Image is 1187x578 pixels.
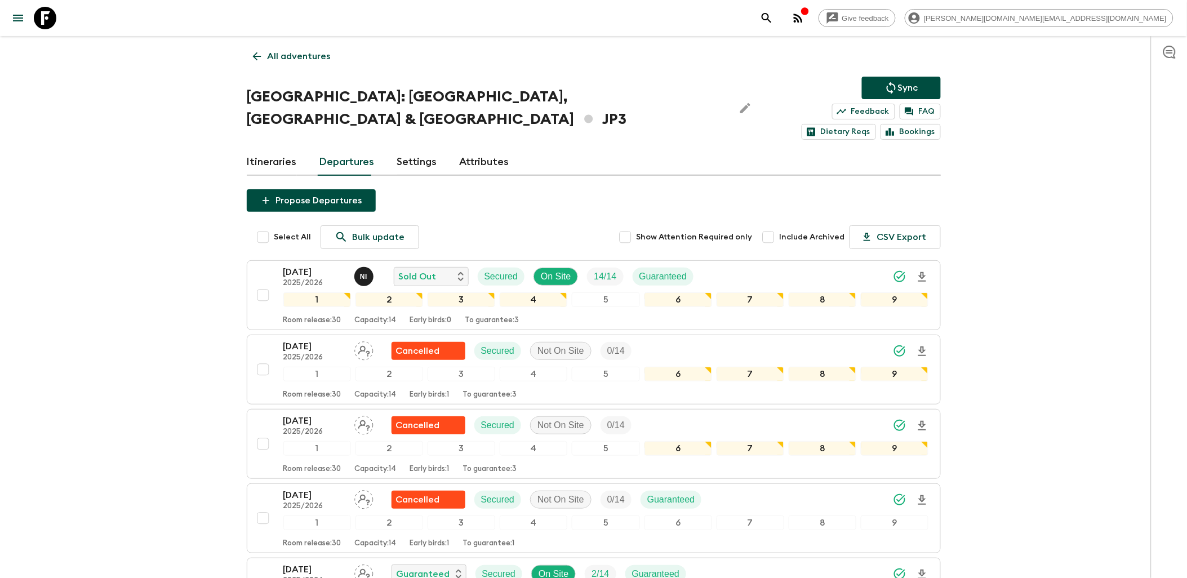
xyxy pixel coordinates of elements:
svg: Download Onboarding [915,345,929,358]
button: [DATE]2025/2026Naoya IshidaSold OutSecuredOn SiteTrip FillGuaranteed123456789Room release:30Capac... [247,260,941,330]
button: CSV Export [850,225,941,249]
p: 2025/2026 [283,279,345,288]
div: 1 [283,292,351,307]
div: 4 [500,367,567,381]
button: Edit Adventure Title [734,86,757,131]
div: Not On Site [530,491,592,509]
a: Attributes [460,149,509,176]
span: Select All [274,232,312,243]
div: 7 [717,367,784,381]
button: [DATE]2025/2026Assign pack leaderFlash Pack cancellationSecuredNot On SiteTrip FillGuaranteed1234... [247,483,941,553]
a: Itineraries [247,149,297,176]
span: Assign pack leader [354,419,374,428]
div: Trip Fill [601,342,632,360]
svg: Download Onboarding [915,419,929,433]
p: Secured [481,419,515,432]
div: 8 [789,367,856,381]
p: Guaranteed [639,270,687,283]
span: Assign pack leader [354,345,374,354]
div: 3 [428,515,495,530]
p: Cancelled [396,493,440,506]
span: Include Archived [780,232,845,243]
a: Dietary Reqs [802,124,876,140]
svg: Synced Successfully [893,270,906,283]
p: To guarantee: 3 [463,390,517,399]
div: 9 [861,292,928,307]
div: 9 [861,441,928,456]
p: Sold Out [399,270,437,283]
div: 8 [789,515,856,530]
p: N I [360,272,367,281]
a: Bulk update [321,225,419,249]
a: Bookings [881,124,941,140]
div: 1 [283,441,351,456]
button: NI [354,267,376,286]
div: 6 [644,441,712,456]
div: 9 [861,515,928,530]
p: Room release: 30 [283,316,341,325]
div: 3 [428,292,495,307]
p: Bulk update [353,230,405,244]
div: Trip Fill [601,491,632,509]
div: 2 [355,515,423,530]
div: Flash Pack cancellation [392,342,465,360]
p: Secured [481,344,515,358]
p: 0 / 14 [607,344,625,358]
svg: Synced Successfully [893,493,906,506]
div: 2 [355,367,423,381]
div: 6 [644,292,712,307]
div: Trip Fill [587,268,623,286]
p: 2025/2026 [283,428,345,437]
span: Assign pack leader [354,568,374,577]
p: 2025/2026 [283,502,345,511]
svg: Synced Successfully [893,419,906,432]
div: 4 [500,515,567,530]
div: 2 [355,292,423,307]
div: 1 [283,515,351,530]
p: Room release: 30 [283,465,341,474]
p: Early birds: 0 [410,316,452,325]
p: Capacity: 14 [355,465,397,474]
p: Guaranteed [647,493,695,506]
a: Feedback [832,104,895,119]
p: Early birds: 1 [410,539,450,548]
p: [DATE] [283,563,345,576]
span: Give feedback [836,14,895,23]
p: Not On Site [537,419,584,432]
span: [PERSON_NAME][DOMAIN_NAME][EMAIL_ADDRESS][DOMAIN_NAME] [918,14,1173,23]
div: 7 [717,441,784,456]
div: Flash Pack cancellation [392,491,465,509]
p: 0 / 14 [607,419,625,432]
p: Not On Site [537,493,584,506]
div: Trip Fill [601,416,632,434]
p: Secured [481,493,515,506]
div: 4 [500,441,567,456]
div: Secured [474,491,522,509]
p: Cancelled [396,344,440,358]
p: On Site [541,270,571,283]
p: [DATE] [283,265,345,279]
button: search adventures [755,7,778,29]
p: 2025/2026 [283,353,345,362]
div: Not On Site [530,416,592,434]
div: 6 [644,367,712,381]
div: 1 [283,367,351,381]
p: All adventures [268,50,331,63]
p: Cancelled [396,419,440,432]
p: Capacity: 14 [355,316,397,325]
span: Assign pack leader [354,493,374,503]
div: 5 [572,441,639,456]
p: Early birds: 1 [410,465,450,474]
div: 5 [572,292,639,307]
a: FAQ [900,104,941,119]
div: 9 [861,367,928,381]
p: Capacity: 14 [355,539,397,548]
svg: Download Onboarding [915,270,929,284]
a: Settings [397,149,437,176]
p: Early birds: 1 [410,390,450,399]
a: All adventures [247,45,337,68]
h1: [GEOGRAPHIC_DATA]: [GEOGRAPHIC_DATA], [GEOGRAPHIC_DATA] & [GEOGRAPHIC_DATA] JP3 [247,86,726,131]
p: Sync [898,81,918,95]
p: Room release: 30 [283,390,341,399]
a: Departures [319,149,375,176]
